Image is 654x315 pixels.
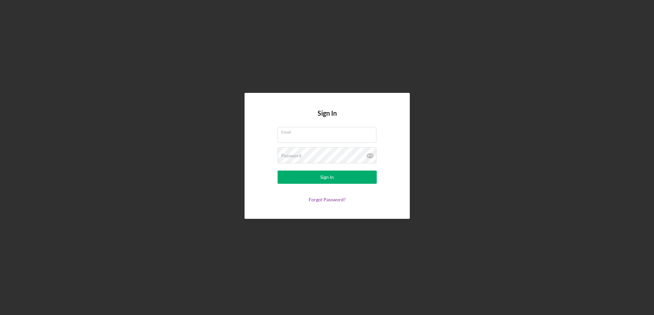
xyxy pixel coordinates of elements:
button: Sign In [278,171,377,184]
h4: Sign In [318,109,337,127]
label: Password [281,153,301,158]
a: Forgot Password? [309,197,346,202]
label: Email [281,127,376,135]
div: Sign In [320,171,334,184]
